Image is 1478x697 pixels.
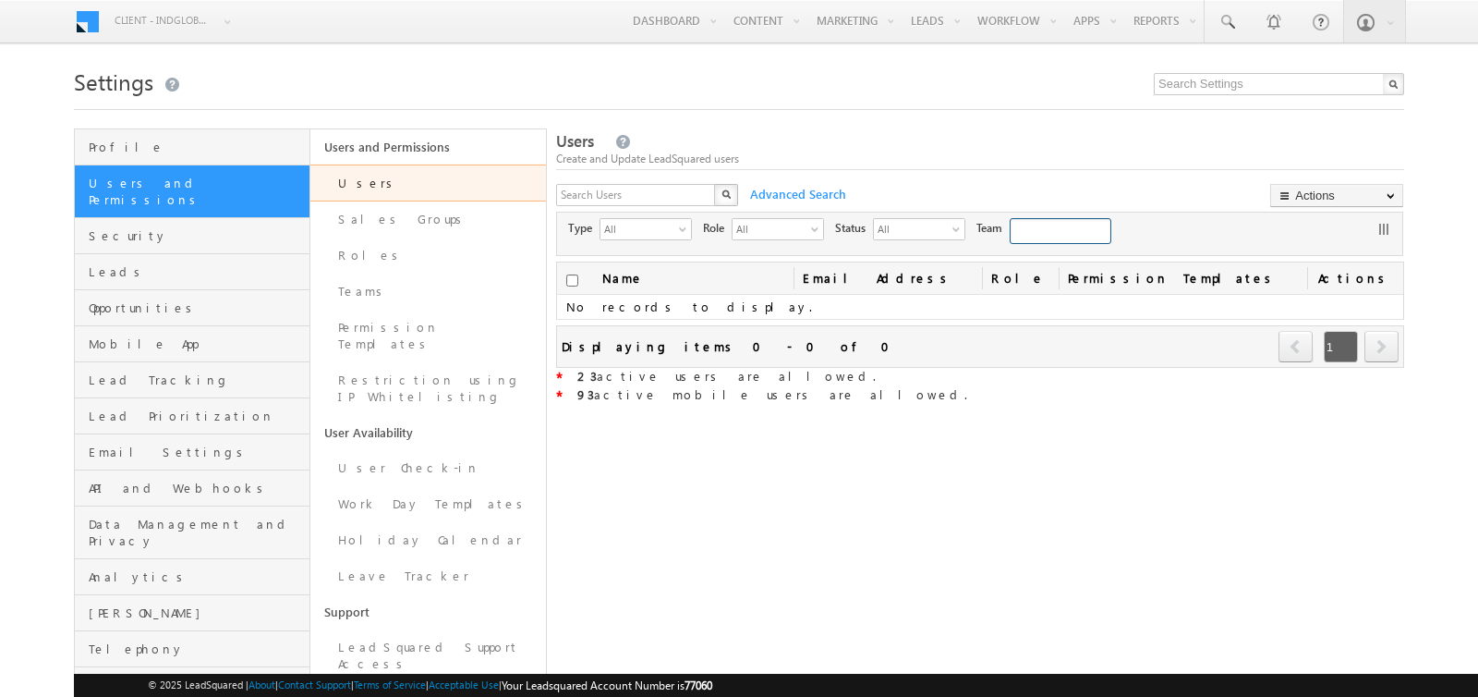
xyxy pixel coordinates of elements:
a: prev [1278,333,1314,362]
span: All [874,219,950,238]
span: Analytics [89,569,305,585]
span: Telephony [89,641,305,657]
span: select [811,224,826,234]
a: Support [310,594,546,630]
a: Teams [310,274,546,310]
span: Team [976,220,1010,237]
span: 1 [1324,331,1358,362]
a: Acceptable Use [429,679,499,691]
span: Advanced Search [741,186,852,202]
span: Leads [89,263,305,280]
a: Name [593,263,653,294]
a: Contact Support [278,679,351,691]
a: About [248,679,275,691]
span: next [1364,331,1399,362]
span: Actions [1307,263,1403,294]
span: Your Leadsquared Account Number is [502,679,712,692]
span: select [952,224,967,234]
div: Create and Update LeadSquared users [556,151,1404,167]
span: Permission Templates [1059,263,1306,294]
a: User Availability [310,415,546,450]
span: All [733,219,808,238]
span: active mobile users are allowed. [577,386,967,402]
a: Lead Prioritization [75,398,309,434]
span: Users and Permissions [89,175,305,208]
a: User Check-in [310,450,546,486]
span: Role [703,220,732,237]
span: API and Webhooks [89,480,305,496]
span: Security [89,227,305,244]
a: Email Settings [75,434,309,471]
span: active users are allowed. [577,368,876,384]
div: Displaying items 0 - 0 of 0 [562,336,901,357]
a: Roles [310,238,546,274]
a: Data Management and Privacy [75,507,309,559]
input: Search Users [556,184,717,206]
span: Opportunities [89,300,305,316]
a: Telephony [75,631,309,667]
span: Settings [74,67,153,96]
a: Permission Templates [310,310,546,362]
a: LeadSquared Support Access [310,630,546,682]
a: Leads [75,254,309,290]
span: Mobile App [89,336,305,352]
a: Security [75,218,309,254]
span: Lead Prioritization [89,408,305,424]
a: Users and Permissions [310,129,546,165]
span: select [679,224,694,234]
span: prev [1278,331,1313,362]
span: Status [835,220,873,237]
a: Email Address [794,263,982,294]
a: API and Webhooks [75,471,309,507]
input: Search Settings [1154,73,1404,95]
a: Users [310,165,546,202]
a: next [1364,333,1399,362]
a: Analytics [75,559,309,595]
a: Holiday Calendar [310,522,546,558]
a: Leave Tracker [310,558,546,594]
img: Search [721,190,731,199]
a: Work Day Templates [310,486,546,522]
span: Email Settings [89,444,305,460]
a: Opportunities [75,290,309,326]
span: Profile [89,139,305,155]
span: © 2025 LeadSquared | | | | | [148,677,712,694]
a: Mobile App [75,326,309,362]
a: Profile [75,129,309,165]
span: 77060 [684,679,712,692]
a: Terms of Service [354,679,426,691]
button: Actions [1270,184,1403,207]
strong: 93 [577,386,594,402]
span: Users [556,130,594,152]
td: No records to display. [557,295,1403,320]
a: Lead Tracking [75,362,309,398]
a: Users and Permissions [75,165,309,218]
span: Lead Tracking [89,372,305,388]
span: Data Management and Privacy [89,516,305,549]
span: Client - indglobal1 (77060) [115,11,212,30]
a: Restriction using IP Whitelisting [310,362,546,415]
span: [PERSON_NAME] [89,605,305,621]
strong: 23 [577,368,597,384]
a: [PERSON_NAME] [75,595,309,631]
span: All [600,219,676,238]
span: Type [568,220,600,237]
a: Role [982,263,1059,294]
a: Sales Groups [310,202,546,238]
